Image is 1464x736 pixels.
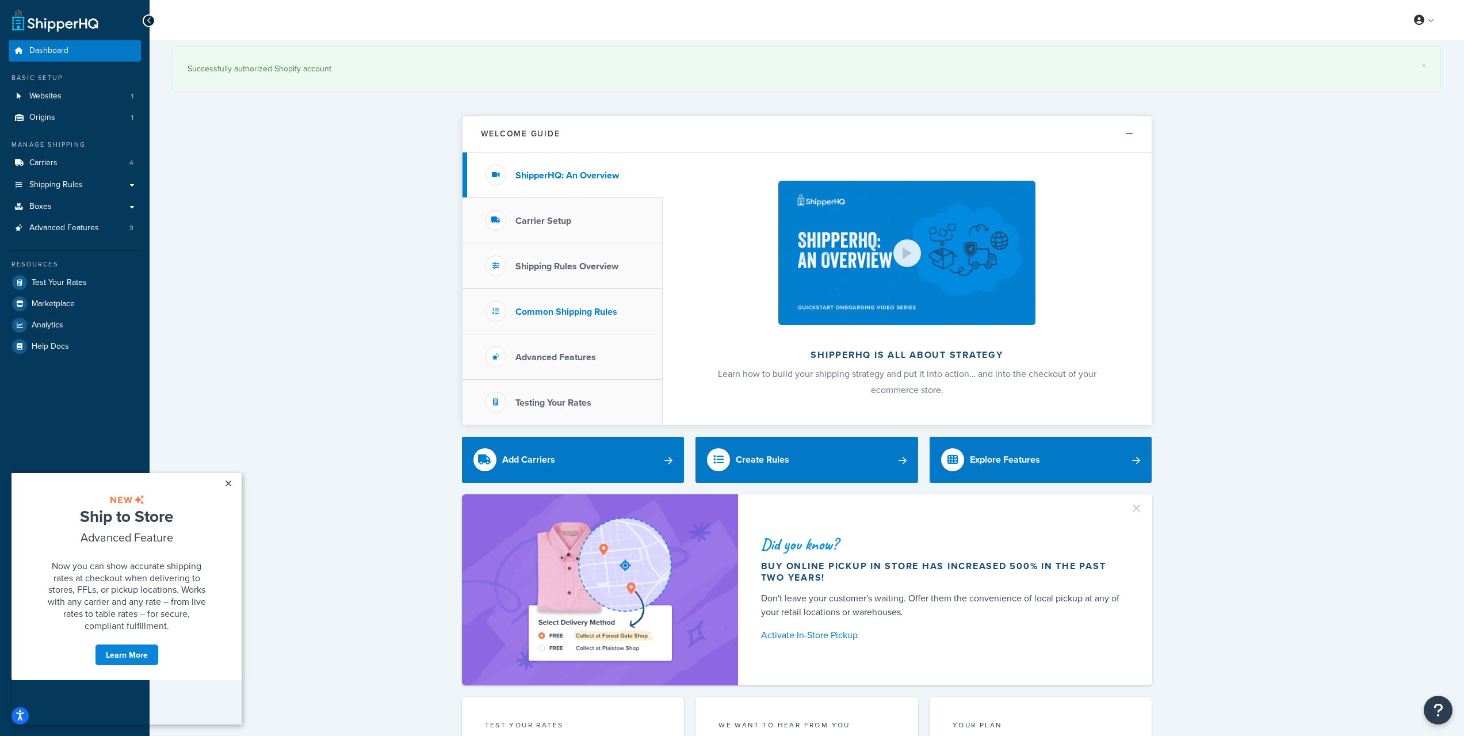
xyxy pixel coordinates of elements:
[9,272,141,293] a: Test Your Rates
[515,307,617,317] h3: Common Shipping Rules
[32,342,69,352] span: Help Docs
[83,171,147,193] a: Learn More
[69,56,162,73] span: Advanced Feature
[9,40,141,62] a: Dashboard
[515,216,571,226] h3: Carrier Setup
[9,336,141,357] a: Help Docs
[481,129,560,138] h2: Welcome Guide
[9,86,141,107] a: Websites1
[718,367,1096,396] span: Learn how to build your shipping strategy and put it into action… and into the checkout of your e...
[9,107,141,128] a: Origins1
[188,61,1426,77] div: Successfully authorized Shopify account
[9,315,141,335] a: Analytics
[129,223,133,233] span: 3
[29,202,52,212] span: Boxes
[131,91,133,101] span: 1
[515,398,591,408] h3: Testing Your Rates
[761,592,1125,619] div: Don't leave your customer's waiting. Offer them the convenience of local pickup at any of your re...
[36,86,194,159] span: Now you can show accurate shipping rates at checkout when delivering to stores, FFLs, or pickup l...
[462,116,1152,152] button: Welcome Guide
[1421,61,1426,70] a: ×
[32,299,75,309] span: Marketplace
[29,46,68,56] span: Dashboard
[485,720,662,733] div: Test your rates
[693,350,1121,360] h2: ShipperHQ is all about strategy
[9,107,141,128] li: Origins
[695,437,918,483] a: Create Rules
[502,452,555,468] div: Add Carriers
[29,223,99,233] span: Advanced Features
[9,140,141,150] div: Manage Shipping
[9,260,141,269] div: Resources
[32,278,87,288] span: Test Your Rates
[9,218,141,239] li: Advanced Features
[68,32,162,55] span: Ship to Store
[32,321,63,330] span: Analytics
[29,180,83,190] span: Shipping Rules
[515,352,596,363] h3: Advanced Features
[953,720,1129,733] div: Your Plan
[736,452,789,468] div: Create Rules
[9,152,141,174] a: Carriers4
[29,113,55,123] span: Origins
[9,73,141,83] div: Basic Setup
[129,158,133,168] span: 4
[29,158,58,168] span: Carriers
[778,181,1035,325] img: ShipperHQ is all about strategy
[462,437,685,483] a: Add Carriers
[761,536,1125,552] div: Did you know?
[9,86,141,107] li: Websites
[1424,696,1452,724] button: Open Resource Center
[9,152,141,174] li: Carriers
[496,512,704,668] img: ad-shirt-map-b0359fc47e01cab431d101c4b569394f6a03f54285957d908178d52f29eb9668.png
[29,91,62,101] span: Websites
[515,170,619,181] h3: ShipperHQ: An Overview
[761,560,1125,584] div: Buy online pickup in store has increased 500% in the past two years!
[9,293,141,314] a: Marketplace
[970,452,1040,468] div: Explore Features
[9,218,141,239] a: Advanced Features3
[9,196,141,218] a: Boxes
[930,437,1152,483] a: Explore Features
[761,627,1125,643] a: Activate In-Store Pickup
[9,174,141,196] a: Shipping Rules
[718,720,895,730] p: we want to hear from you
[131,113,133,123] span: 1
[515,261,618,272] h3: Shipping Rules Overview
